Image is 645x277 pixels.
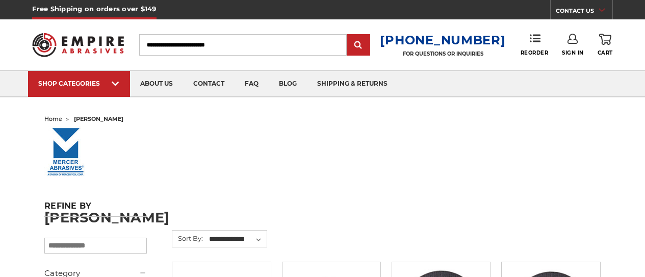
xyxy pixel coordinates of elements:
a: shipping & returns [307,71,398,97]
a: faq [235,71,269,97]
a: blog [269,71,307,97]
img: mercerlogo_1427640391__81402.original.jpg [44,127,88,178]
a: contact [183,71,235,97]
span: Reorder [521,49,549,56]
label: Sort By: [172,231,203,246]
h5: Refine by [44,201,147,217]
select: Sort By: [208,232,267,247]
a: Reorder [521,34,549,56]
a: about us [130,71,183,97]
span: Sign In [562,49,584,56]
a: [PHONE_NUMBER] [380,33,505,47]
div: SHOP CATEGORIES [38,80,120,87]
input: Submit [348,35,369,56]
a: Cart [598,34,613,56]
span: [PERSON_NAME] [74,115,123,122]
a: CONTACT US [556,5,612,19]
img: Empire Abrasives [32,27,123,63]
h1: [PERSON_NAME] [44,211,601,224]
span: Cart [598,49,613,56]
p: FOR QUESTIONS OR INQUIRIES [380,51,505,57]
a: home [44,115,62,122]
